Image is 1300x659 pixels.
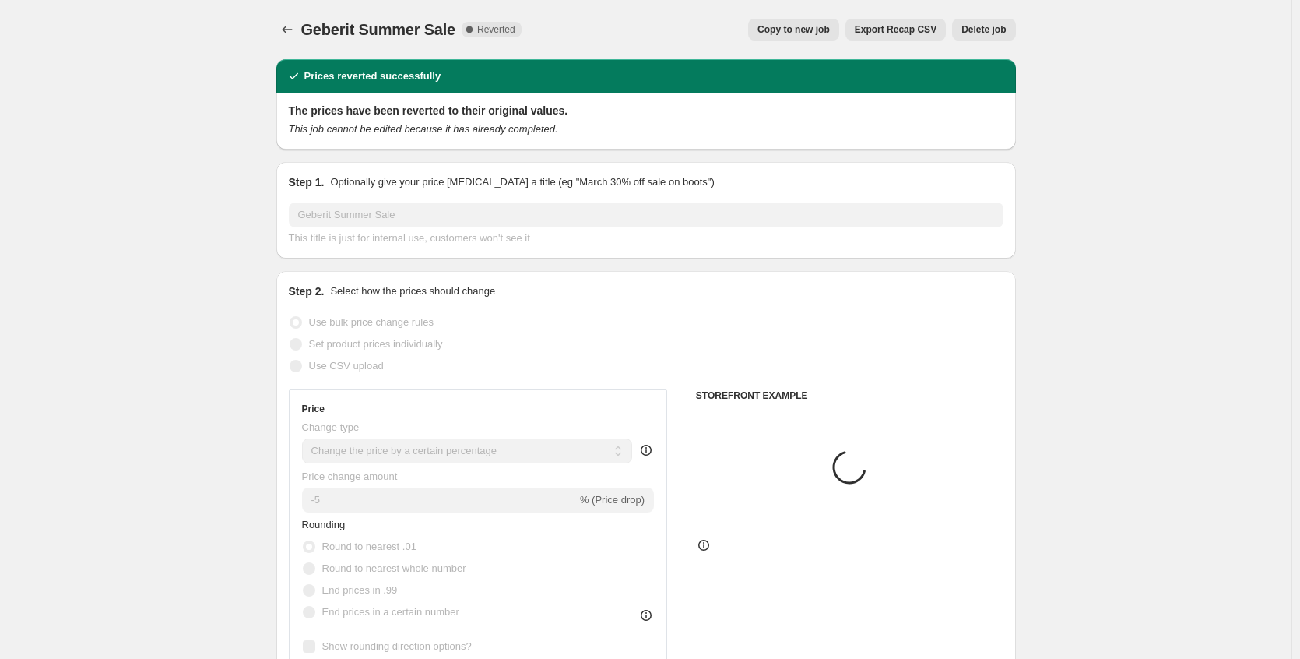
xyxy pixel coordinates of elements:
h2: Step 1. [289,174,325,190]
span: Geberit Summer Sale [301,21,456,38]
p: Select how the prices should change [330,284,495,299]
span: % (Price drop) [580,494,645,506]
div: help [638,442,654,458]
span: End prices in a certain number [322,606,459,618]
h2: Prices reverted successfully [304,69,441,84]
button: Export Recap CSV [845,19,946,41]
button: Price change jobs [276,19,298,41]
span: Use bulk price change rules [309,316,434,328]
span: Set product prices individually [309,338,443,350]
span: Change type [302,421,360,433]
i: This job cannot be edited because it has already completed. [289,123,558,135]
span: Price change amount [302,470,398,482]
input: 30% off holiday sale [289,203,1003,227]
span: Round to nearest whole number [322,562,466,574]
span: Round to nearest .01 [322,541,416,552]
span: Delete job [961,23,1006,36]
h6: STOREFRONT EXAMPLE [696,389,1003,402]
button: Copy to new job [748,19,839,41]
span: Rounding [302,519,346,530]
h3: Price [302,403,325,415]
span: Show rounding direction options? [322,640,472,652]
span: This title is just for internal use, customers won't see it [289,232,530,244]
span: Use CSV upload [309,360,384,372]
h2: The prices have been reverted to their original values. [289,103,1003,118]
span: Reverted [477,23,515,36]
button: Delete job [952,19,1015,41]
span: Export Recap CSV [855,23,936,36]
span: End prices in .99 [322,584,398,596]
h2: Step 2. [289,284,325,299]
p: Optionally give your price [MEDICAL_DATA] a title (eg "March 30% off sale on boots") [330,174,714,190]
span: Copy to new job [757,23,830,36]
input: -15 [302,488,577,513]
